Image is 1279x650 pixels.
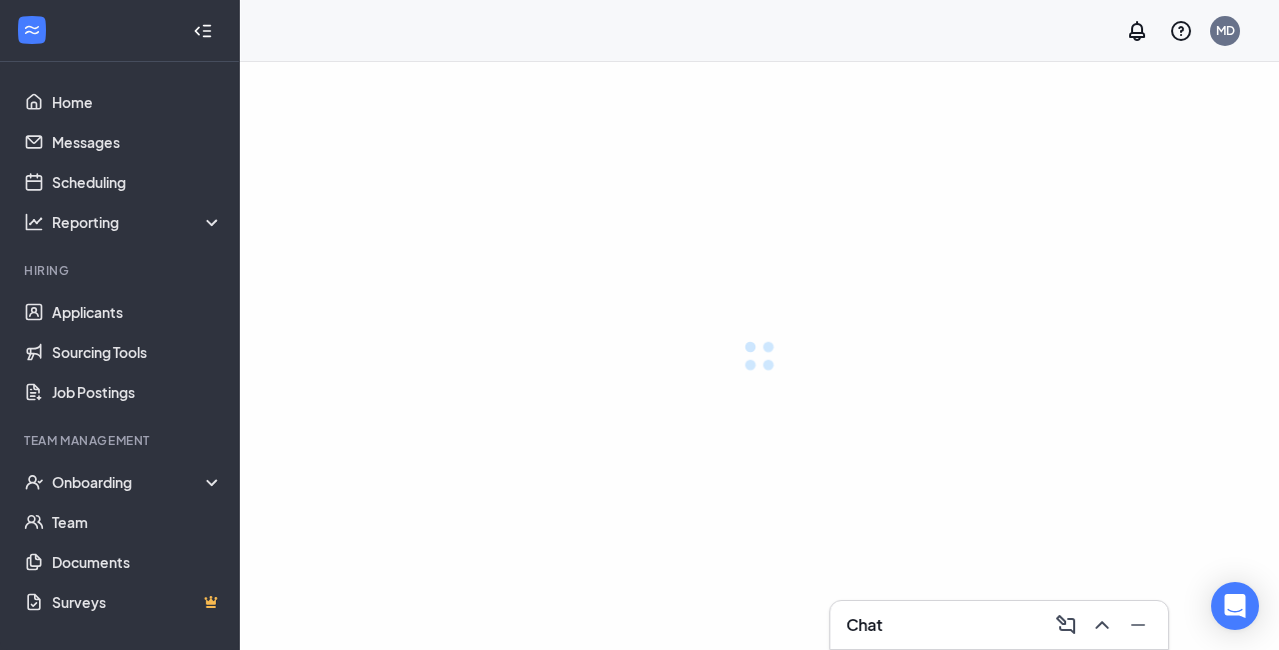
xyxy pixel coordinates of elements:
[1126,613,1150,637] svg: Minimize
[52,332,223,372] a: Sourcing Tools
[52,582,223,622] a: SurveysCrown
[1216,22,1235,39] div: MD
[22,20,42,40] svg: WorkstreamLogo
[24,432,219,449] div: Team Management
[24,472,44,492] svg: UserCheck
[1169,19,1193,43] svg: QuestionInfo
[1054,613,1078,637] svg: ComposeMessage
[52,502,223,542] a: Team
[1048,609,1080,641] button: ComposeMessage
[24,212,44,232] svg: Analysis
[52,472,224,492] div: Onboarding
[193,21,213,41] svg: Collapse
[52,372,223,412] a: Job Postings
[52,162,223,202] a: Scheduling
[52,292,223,332] a: Applicants
[52,82,223,122] a: Home
[1090,613,1114,637] svg: ChevronUp
[52,122,223,162] a: Messages
[52,212,224,232] div: Reporting
[52,542,223,582] a: Documents
[1084,609,1116,641] button: ChevronUp
[1125,19,1149,43] svg: Notifications
[846,614,882,636] h3: Chat
[24,262,219,279] div: Hiring
[1120,609,1152,641] button: Minimize
[1211,582,1259,630] div: Open Intercom Messenger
